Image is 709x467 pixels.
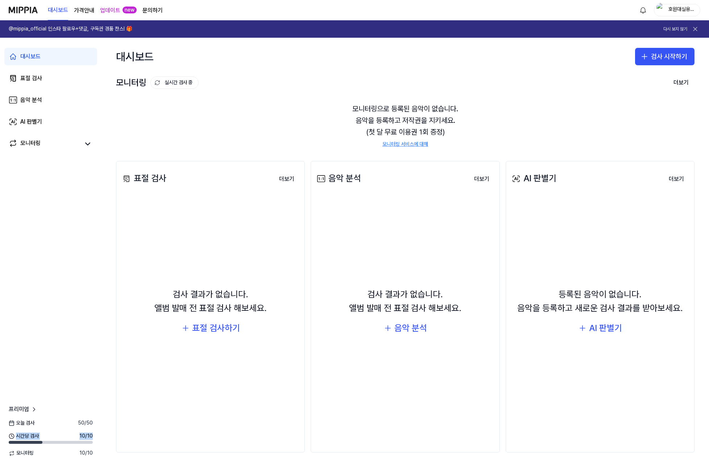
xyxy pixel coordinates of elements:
div: 음악 분석 [315,171,361,185]
div: 음악 분석 [394,321,427,335]
button: 더보기 [273,172,300,186]
div: AI 판별기 [589,321,622,335]
span: 10 / 10 [79,450,93,457]
button: 표절 검사하기 [181,321,240,335]
button: 더보기 [668,75,695,90]
div: AI 판별기 [20,117,42,126]
div: 대시보드 [20,52,41,61]
button: profile호원대실용음악 [654,4,700,16]
a: 대시보드 [4,48,97,65]
a: 업데이트 [100,6,120,15]
a: 대시보드 [48,0,68,20]
div: 모니터링 [20,139,41,149]
span: 프리미엄 [9,405,29,414]
button: 검사 시작하기 [635,48,695,65]
h1: @mippia_official 인스타 팔로우+댓글, 구독권 경품 찬스! 🎁 [9,25,132,33]
span: 모니터링 [9,450,34,457]
a: 더보기 [468,171,495,186]
a: 프리미엄 [9,405,38,414]
div: 등록된 음악이 없습니다. 음악을 등록하고 새로운 검사 결과를 받아보세요. [517,288,683,315]
button: AI 판별기 [578,321,622,335]
span: 50 / 50 [78,420,93,427]
a: 문의하기 [142,6,163,15]
button: 더보기 [663,172,690,186]
a: 모니터링 [9,139,80,149]
img: profile [656,3,665,17]
a: 음악 분석 [4,91,97,109]
img: 알림 [639,6,647,15]
div: 대시보드 [116,45,154,68]
div: 검사 결과가 없습니다. 앨범 발매 전 표절 검사 해보세요. [154,288,267,315]
button: 더보기 [468,172,495,186]
div: 음악 분석 [20,96,42,104]
div: 호원대실용음악 [667,6,696,14]
div: 표절 검사 [121,171,166,185]
div: 모니터링 [116,76,199,90]
div: new [123,7,137,14]
div: AI 판별기 [510,171,556,185]
button: 다시 보지 않기 [663,26,687,32]
a: 더보기 [663,171,690,186]
a: 표절 검사 [4,70,97,87]
div: 표절 검사 [20,74,42,83]
span: 오늘 검사 [9,420,34,427]
div: 모니터링으로 등록된 음악이 없습니다. 음악을 등록하고 저작권을 지키세요. (첫 달 무료 이용권 1회 증정) [116,94,695,157]
button: 가격안내 [74,6,94,15]
span: 10 / 10 [79,433,93,440]
button: 실시간 검사 중 [150,77,199,89]
button: 음악 분석 [383,321,427,335]
span: 시간당 검사 [9,433,39,440]
a: 더보기 [273,171,300,186]
a: AI 판별기 [4,113,97,131]
div: 검사 결과가 없습니다. 앨범 발매 전 표절 검사 해보세요. [349,288,461,315]
div: 표절 검사하기 [192,321,240,335]
a: 모니터링 서비스에 대해 [382,141,428,148]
